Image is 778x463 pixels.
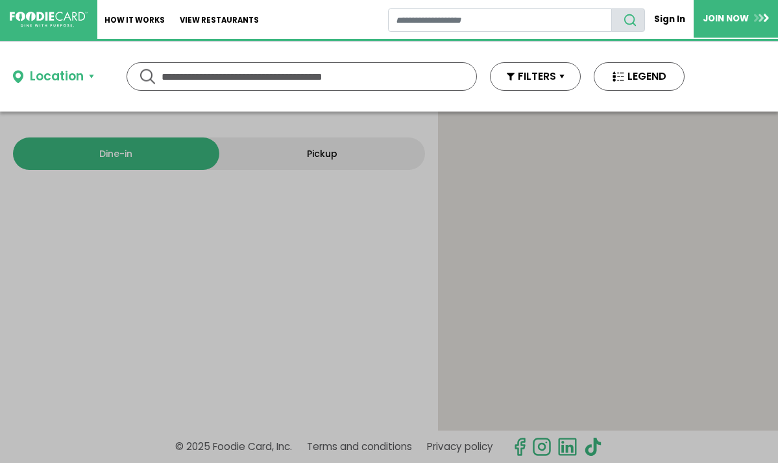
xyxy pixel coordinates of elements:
img: FoodieCard; Eat, Drink, Save, Donate [10,12,88,27]
a: Sign In [645,8,694,30]
button: LEGEND [594,62,685,91]
div: Location [30,67,84,86]
button: Location [13,67,94,86]
button: FILTERS [490,62,581,91]
button: search [611,8,645,32]
input: restaurant search [388,8,613,32]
